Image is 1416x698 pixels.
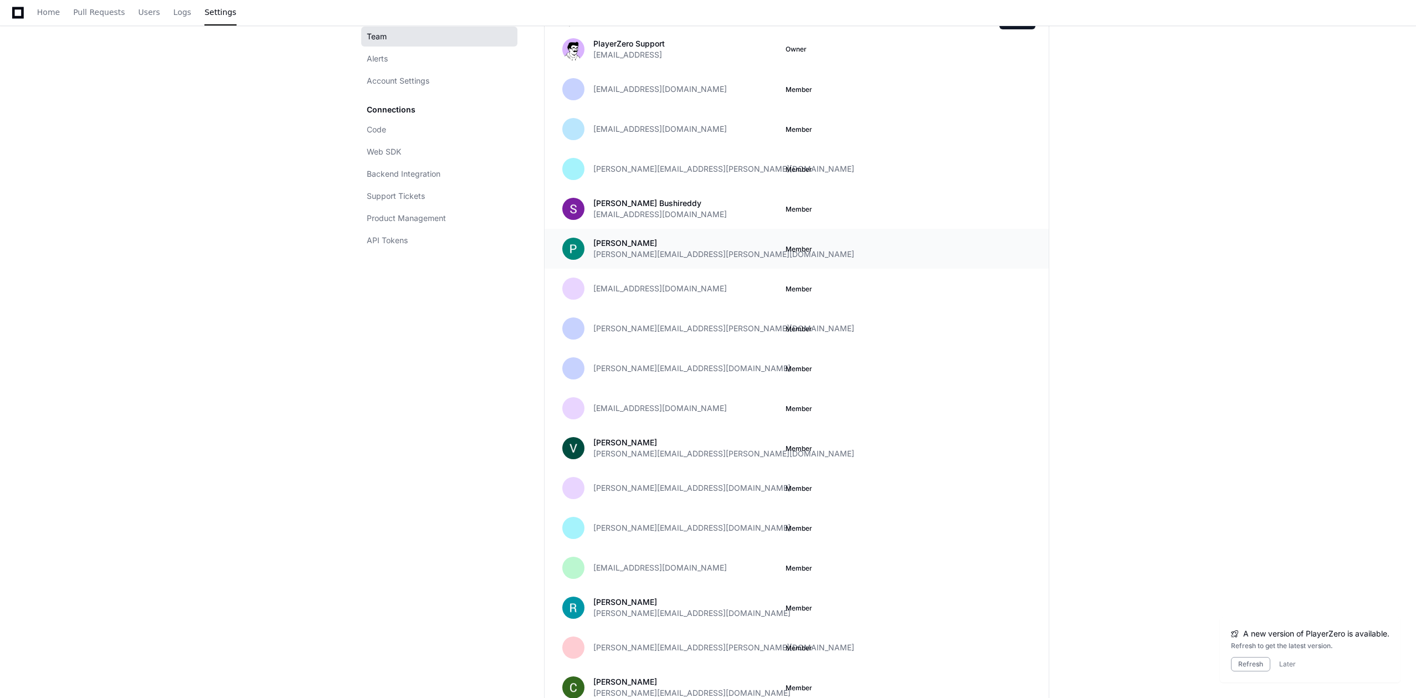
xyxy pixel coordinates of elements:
[593,323,854,334] span: [PERSON_NAME][EMAIL_ADDRESS][PERSON_NAME][DOMAIN_NAME]
[593,522,791,533] span: [PERSON_NAME][EMAIL_ADDRESS][DOMAIN_NAME]
[786,604,812,613] button: Member
[367,168,440,179] span: Backend Integration
[593,249,854,260] span: [PERSON_NAME][EMAIL_ADDRESS][PERSON_NAME][DOMAIN_NAME]
[1231,657,1270,671] button: Refresh
[786,45,807,54] span: Owner
[786,564,812,573] button: Member
[361,27,517,47] a: Team
[593,483,791,494] span: [PERSON_NAME][EMAIL_ADDRESS][DOMAIN_NAME]
[786,365,812,373] button: Member
[593,49,662,60] span: [EMAIL_ADDRESS]
[593,597,791,608] p: [PERSON_NAME]
[593,198,727,209] p: [PERSON_NAME] Bushireddy
[367,124,386,135] span: Code
[367,235,408,246] span: API Tokens
[204,9,236,16] span: Settings
[786,245,812,254] button: Member
[786,524,812,533] button: Member
[361,208,517,228] a: Product Management
[593,642,854,653] span: [PERSON_NAME][EMAIL_ADDRESS][PERSON_NAME][DOMAIN_NAME]
[593,562,727,573] span: [EMAIL_ADDRESS][DOMAIN_NAME]
[1279,660,1296,669] button: Later
[786,684,812,692] button: Member
[593,38,665,49] p: PlayerZero Support
[786,444,812,453] button: Member
[562,38,584,60] img: avatar
[367,53,388,64] span: Alerts
[367,191,425,202] span: Support Tickets
[367,75,429,86] span: Account Settings
[562,437,584,459] img: ACg8ocIPnDp8eM0jDIktDjqDNRlo2tLjjRrFf4gKU90i7eJRZ4RUVA=s96-c
[361,142,517,162] a: Web SDK
[786,644,812,653] button: Member
[786,285,812,294] button: Member
[367,146,401,157] span: Web SDK
[786,484,812,493] button: Member
[367,213,446,224] span: Product Management
[593,403,727,414] span: [EMAIL_ADDRESS][DOMAIN_NAME]
[593,363,791,374] span: [PERSON_NAME][EMAIL_ADDRESS][DOMAIN_NAME]
[786,85,812,94] button: Member
[37,9,60,16] span: Home
[1243,628,1389,639] span: A new version of PlayerZero is available.
[361,164,517,184] a: Backend Integration
[361,71,517,91] a: Account Settings
[73,9,125,16] span: Pull Requests
[361,120,517,140] a: Code
[361,49,517,69] a: Alerts
[786,325,812,333] button: Member
[593,437,854,448] p: [PERSON_NAME]
[786,125,812,134] button: Member
[593,84,727,95] span: [EMAIL_ADDRESS][DOMAIN_NAME]
[593,238,854,249] p: [PERSON_NAME]
[593,163,854,174] span: [PERSON_NAME][EMAIL_ADDRESS][PERSON_NAME][DOMAIN_NAME]
[562,597,584,619] img: ACg8ocKe98R5IajcC9nfxVLUuL3S4isE1Cht4osb-NU_1AQdAPLmdw=s96-c
[786,404,812,413] button: Member
[593,448,854,459] span: [PERSON_NAME][EMAIL_ADDRESS][PERSON_NAME][DOMAIN_NAME]
[593,209,727,220] span: [EMAIL_ADDRESS][DOMAIN_NAME]
[173,9,191,16] span: Logs
[593,124,727,135] span: [EMAIL_ADDRESS][DOMAIN_NAME]
[361,230,517,250] a: API Tokens
[593,608,791,619] span: [PERSON_NAME][EMAIL_ADDRESS][DOMAIN_NAME]
[562,238,584,260] img: ACg8ocLL3vXvdba5S5V7nChXuiKYjYAj5GQFF3QGVBb6etwgLiZA=s96-c
[593,676,791,687] p: [PERSON_NAME]
[562,198,584,220] img: ACg8ocLMZVwJcQ6ienYYOShb2_tczwC2Z7Z6u8NUc1SVA7ddq9cPVg=s96-c
[138,9,160,16] span: Users
[786,165,812,174] button: Member
[367,31,387,42] span: Team
[786,205,812,214] button: Member
[361,186,517,206] a: Support Tickets
[1231,641,1389,650] div: Refresh to get the latest version.
[593,283,727,294] span: [EMAIL_ADDRESS][DOMAIN_NAME]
